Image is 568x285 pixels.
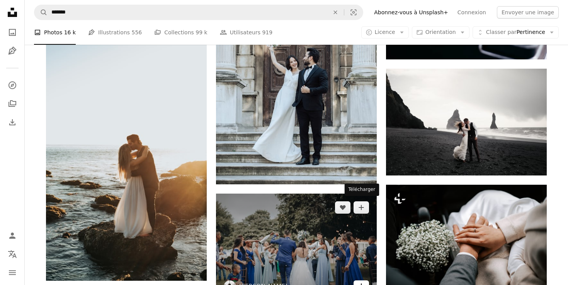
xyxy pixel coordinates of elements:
[486,29,545,36] span: Pertinence
[5,96,20,111] a: Collections
[497,6,559,19] button: Envoyer une image
[345,184,379,196] div: Télécharger
[132,28,142,37] span: 556
[386,234,547,241] a: un gros plan de deux personnes se tenant la main
[327,5,344,20] button: Effacer
[5,228,20,243] a: Connexion / S’inscrire
[5,43,20,59] a: Illustrations
[473,26,559,39] button: Classer parPertinence
[5,115,20,130] a: Historique de téléchargement
[34,5,363,20] form: Rechercher des visuels sur tout le site
[425,29,456,35] span: Orientation
[386,69,547,175] img: Photographie en niveaux de gris du marié et de la mariée s’embrassant sur la plage
[88,20,142,45] a: Illustrations 556
[335,201,350,214] button: J’aime
[5,25,20,40] a: Photos
[5,78,20,93] a: Explorer
[46,40,207,281] img: man and woman kissing on top of gray rock at beach
[196,28,207,37] span: 99 k
[386,118,547,125] a: Photographie en niveaux de gris du marié et de la mariée s’embrassant sur la plage
[486,29,517,35] span: Classer par
[361,26,409,39] button: Licence
[5,246,20,262] button: Langue
[216,243,377,250] a: personnes en robe blanche dansant sur le champ d’herbe verte pendant la journée
[453,6,491,19] a: Connexion
[34,5,48,20] button: Rechercher sur Unsplash
[354,201,369,214] button: Ajouter à la collection
[375,29,395,35] span: Licence
[5,5,20,22] a: Accueil — Unsplash
[5,265,20,280] button: Menu
[369,6,453,19] a: Abonnez-vous à Unsplash+
[412,26,469,39] button: Orientation
[262,28,272,37] span: 919
[220,20,273,45] a: Utilisateurs 919
[216,61,377,67] a: un couple nouvellement marié debout sur les marches d’un immeuble
[46,157,207,164] a: man and woman kissing on top of gray rock at beach
[154,20,207,45] a: Collections 99 k
[344,5,363,20] button: Recherche de visuels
